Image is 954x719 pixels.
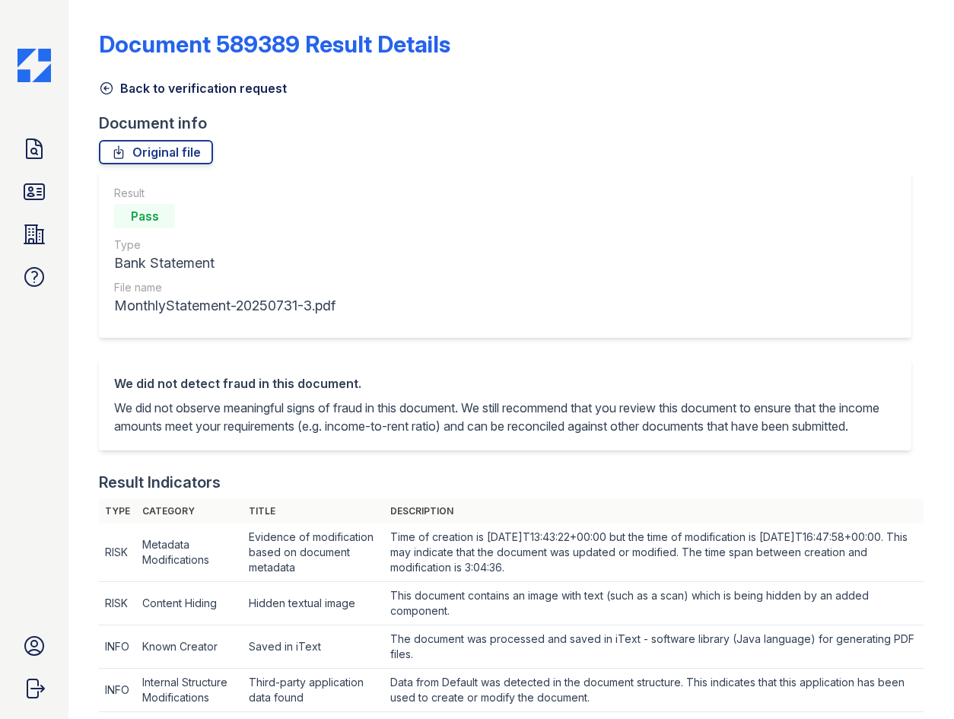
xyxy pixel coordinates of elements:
td: Hidden textual image [243,582,383,625]
td: Data from Default was detected in the document structure. This indicates that this application ha... [384,669,924,712]
div: Result Indicators [99,472,221,493]
div: File name [114,280,335,295]
div: Type [114,237,335,253]
td: The document was processed and saved in iText - software library (Java language) for generating P... [384,625,924,669]
div: MonthlyStatement-20250731-3.pdf [114,295,335,317]
p: We did not observe meaningful signs of fraud in this document. We still recommend that you review... [114,399,896,435]
th: Description [384,499,924,523]
div: Document info [99,113,924,134]
td: RISK [99,582,136,625]
td: Metadata Modifications [136,523,243,582]
a: Document 589389 Result Details [99,30,450,58]
a: Back to verification request [99,79,287,97]
td: Saved in iText [243,625,383,669]
th: Category [136,499,243,523]
th: Type [99,499,136,523]
td: This document contains an image with text (such as a scan) which is being hidden by an added comp... [384,582,924,625]
td: Content Hiding [136,582,243,625]
td: Evidence of modification based on document metadata [243,523,383,582]
td: INFO [99,625,136,669]
td: Internal Structure Modifications [136,669,243,712]
div: Bank Statement [114,253,335,274]
td: INFO [99,669,136,712]
td: Third-party application data found [243,669,383,712]
td: RISK [99,523,136,582]
div: Pass [114,204,175,228]
img: CE_Icon_Blue-c292c112584629df590d857e76928e9f676e5b41ef8f769ba2f05ee15b207248.png [17,49,51,82]
td: Time of creation is [DATE]T13:43:22+00:00 but the time of modification is [DATE]T16:47:58+00:00. ... [384,523,924,582]
a: Original file [99,140,213,164]
div: We did not detect fraud in this document. [114,374,896,393]
th: Title [243,499,383,523]
div: Result [114,186,335,201]
td: Known Creator [136,625,243,669]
